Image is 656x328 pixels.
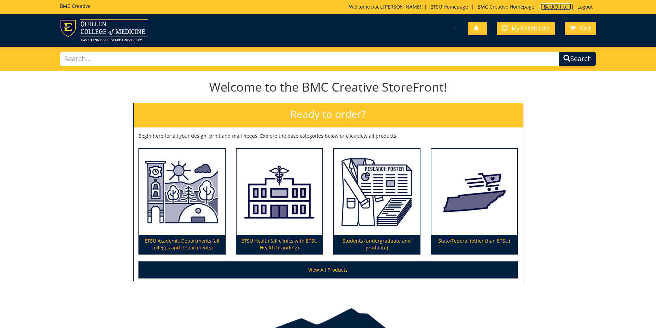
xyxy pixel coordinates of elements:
a: View All Products [138,261,518,278]
a: [PERSON_NAME] [383,3,421,10]
a: BMC Creative Homepage [474,3,538,10]
img: ETSU Health (all clinics with ETSU Health branding) [237,149,322,235]
a: ETSU Health (all clinics with ETSU Health branding) [237,149,322,254]
button: Search [559,52,596,66]
a: State/Federal (other than ETSU) [431,149,517,254]
a: Students (undergraduate and graduate) [334,149,420,254]
p: Welcome back, ! | | | | [349,3,596,10]
a: BackOffice [540,3,571,10]
a: Cart [565,22,596,35]
a: My Dashboard [497,22,555,35]
a: Logout [574,3,596,10]
p: Students (undergraduate and graduate) [334,235,420,254]
p: State/Federal (other than ETSU) [431,235,517,254]
a: ETSU Academic Departments (all colleges and departments) [139,149,225,254]
span: Cart [580,25,591,32]
p: ETSU Academic Departments (all colleges and departments) [139,235,225,254]
a: ETSU Homepage [427,3,471,10]
img: State/Federal (other than ETSU) [431,149,517,235]
input: Search... [60,52,559,66]
h1: Welcome to the BMC Creative StoreFront! [133,80,523,94]
p: Begin here for all your design, print and mail needs. Explore the base categories below or click ... [138,133,518,139]
img: Students (undergraduate and graduate) [334,149,420,235]
img: ETSU logo [60,19,148,41]
span: My Dashboard [512,25,550,32]
h2: Ready to order? [134,103,523,127]
h5: BMC Creative [60,3,91,9]
p: ETSU Health (all clinics with ETSU Health branding) [237,235,322,254]
img: ETSU Academic Departments (all colleges and departments) [139,149,225,235]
